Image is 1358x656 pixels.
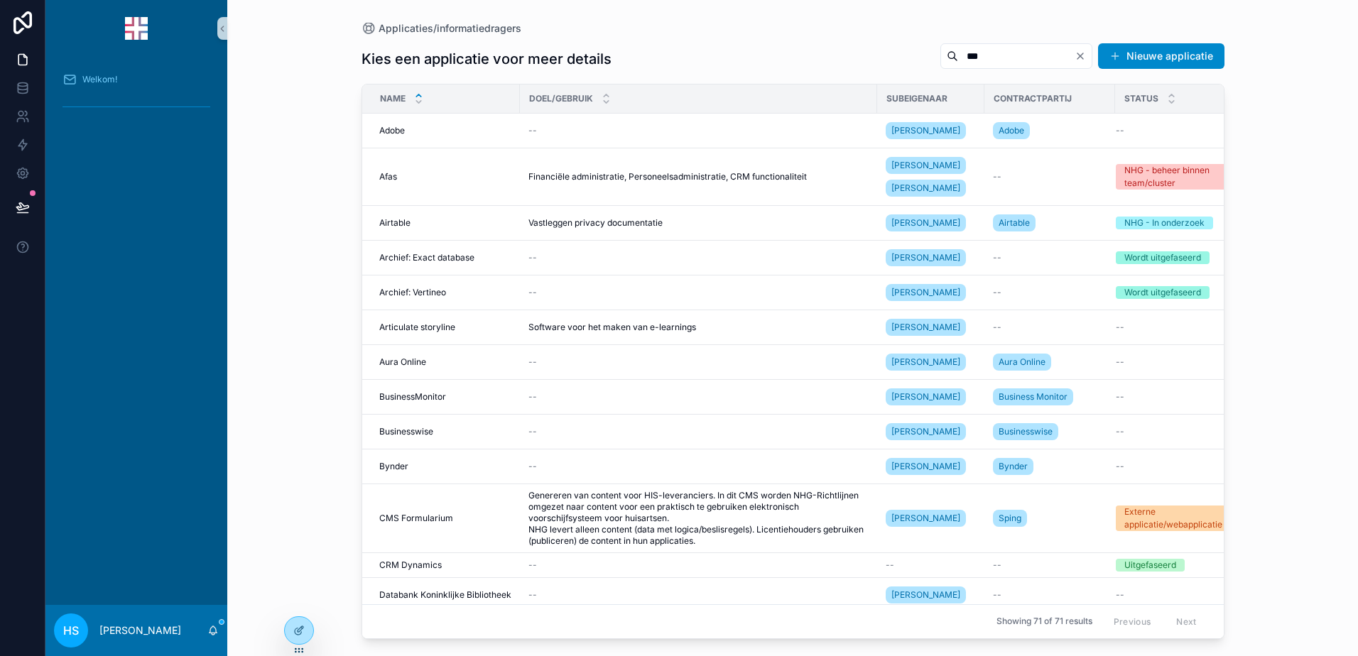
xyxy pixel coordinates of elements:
[528,217,663,229] span: Vastleggen privacy documentatie
[379,217,511,229] a: Airtable
[886,122,966,139] a: [PERSON_NAME]
[528,490,869,547] a: Genereren van content voor HIS-leveranciers. In dit CMS worden NHG-Richtlijnen omgezet naar conte...
[1116,251,1233,264] a: Wordt uitgefaseerd
[886,584,976,606] a: [PERSON_NAME]
[379,125,511,136] a: Adobe
[886,154,976,199] a: [PERSON_NAME][PERSON_NAME]
[379,391,511,403] a: BusinessMonitor
[886,420,976,443] a: [PERSON_NAME]
[993,214,1036,231] a: Airtable
[528,426,869,437] a: --
[1124,286,1201,299] div: Wordt uitgefaseerd
[1124,251,1201,264] div: Wordt uitgefaseerd
[886,507,976,530] a: [PERSON_NAME]
[1124,217,1205,229] div: NHG - In onderzoek
[993,423,1058,440] a: Businesswise
[379,589,511,601] a: Databank Koninklijke Bibliotheek
[528,125,869,136] a: --
[999,356,1045,368] span: Aura Online
[1116,391,1233,403] a: --
[886,214,966,231] a: [PERSON_NAME]
[99,623,181,638] p: [PERSON_NAME]
[379,356,511,368] a: Aura Online
[993,559,1001,571] span: --
[999,125,1024,136] span: Adobe
[993,386,1107,408] a: Business Monitor
[999,513,1021,524] span: Sping
[1116,589,1124,601] span: --
[993,171,1001,182] span: --
[528,559,537,571] span: --
[1116,125,1233,136] a: --
[993,122,1030,139] a: Adobe
[886,455,976,478] a: [PERSON_NAME]
[891,182,960,194] span: [PERSON_NAME]
[891,160,960,171] span: [PERSON_NAME]
[1116,322,1124,333] span: --
[993,252,1001,263] span: --
[1116,461,1124,472] span: --
[45,57,227,136] div: scrollable content
[379,322,455,333] span: Articulate storyline
[886,559,976,571] a: --
[886,93,947,104] span: Subeigenaar
[886,510,966,527] a: [PERSON_NAME]
[993,589,1107,601] a: --
[1116,461,1233,472] a: --
[886,212,976,234] a: [PERSON_NAME]
[528,426,537,437] span: --
[891,589,960,601] span: [PERSON_NAME]
[886,157,966,174] a: [PERSON_NAME]
[528,391,869,403] a: --
[528,589,869,601] a: --
[886,246,976,269] a: [PERSON_NAME]
[362,49,612,69] h1: Kies een applicatie voor meer details
[886,586,966,603] a: [PERSON_NAME]
[82,74,117,85] span: Welkom!
[993,171,1107,182] a: --
[1116,505,1233,531] a: Externe applicatie/webapplicatie
[63,622,79,639] span: HS
[528,217,869,229] a: Vastleggen privacy documentatie
[886,249,966,266] a: [PERSON_NAME]
[886,119,976,142] a: [PERSON_NAME]
[528,559,869,571] a: --
[886,388,966,405] a: [PERSON_NAME]
[1075,50,1092,62] button: Clear
[379,559,511,571] a: CRM Dynamics
[886,316,976,339] a: [PERSON_NAME]
[999,461,1028,472] span: Bynder
[993,354,1051,371] a: Aura Online
[528,287,537,298] span: --
[379,356,426,368] span: Aura Online
[1124,93,1158,104] span: Status
[993,589,1001,601] span: --
[1124,505,1224,531] div: Externe applicatie/webapplicatie
[891,217,960,229] span: [PERSON_NAME]
[1116,356,1233,368] a: --
[886,319,966,336] a: [PERSON_NAME]
[886,386,976,408] a: [PERSON_NAME]
[528,125,537,136] span: --
[528,589,537,601] span: --
[1124,559,1176,572] div: Uitgefaseerd
[886,354,966,371] a: [PERSON_NAME]
[993,212,1107,234] a: Airtable
[1116,286,1233,299] a: Wordt uitgefaseerd
[993,507,1107,530] a: Sping
[528,461,869,472] a: --
[1116,589,1233,601] a: --
[1098,43,1224,69] button: Nieuwe applicatie
[1116,322,1233,333] a: --
[993,458,1033,475] a: Bynder
[886,458,966,475] a: [PERSON_NAME]
[993,559,1107,571] a: --
[528,252,869,263] a: --
[379,171,511,182] a: Afas
[379,461,511,472] a: Bynder
[999,217,1030,229] span: Airtable
[1116,356,1124,368] span: --
[1116,217,1233,229] a: NHG - In onderzoek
